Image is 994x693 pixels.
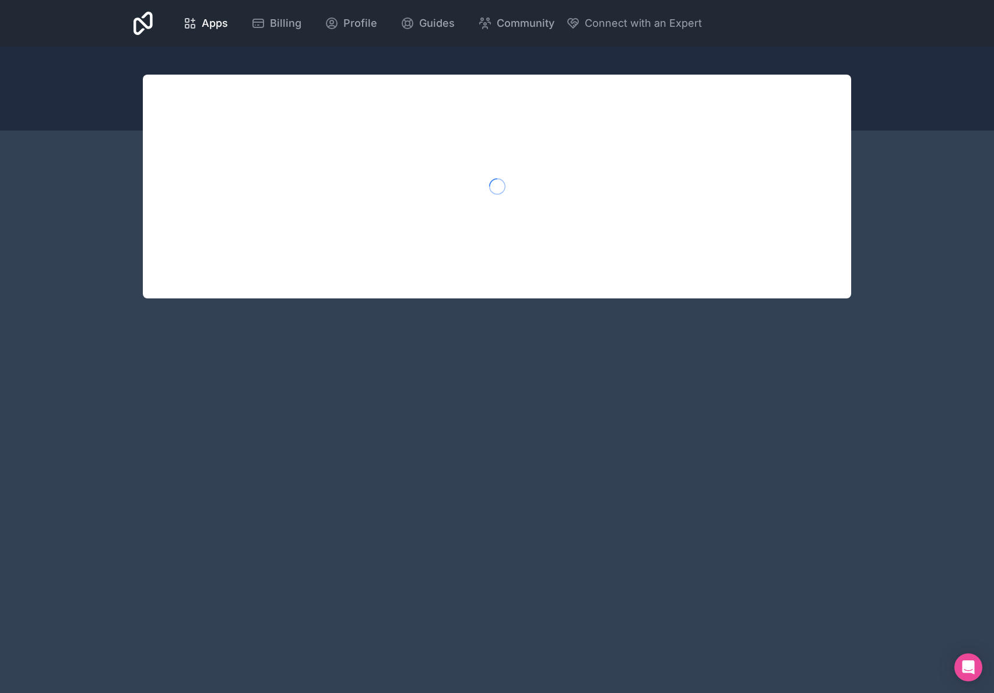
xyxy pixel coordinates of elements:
[585,15,702,31] span: Connect with an Expert
[954,653,982,681] div: Open Intercom Messenger
[270,15,301,31] span: Billing
[566,15,702,31] button: Connect with an Expert
[315,10,387,36] a: Profile
[202,15,228,31] span: Apps
[242,10,311,36] a: Billing
[469,10,564,36] a: Community
[343,15,377,31] span: Profile
[497,15,554,31] span: Community
[391,10,464,36] a: Guides
[174,10,237,36] a: Apps
[419,15,455,31] span: Guides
